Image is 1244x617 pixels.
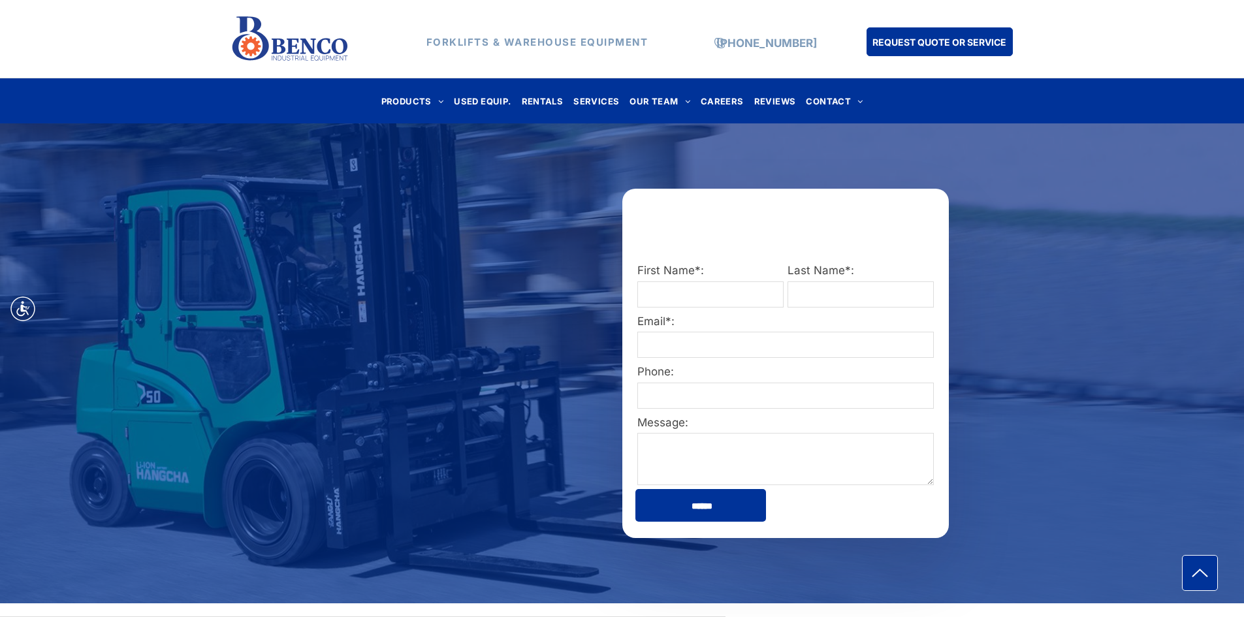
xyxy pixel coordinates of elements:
[517,92,569,110] a: RENTALS
[867,27,1013,56] a: REQUEST QUOTE OR SERVICE
[449,92,516,110] a: USED EQUIP.
[788,262,934,279] label: Last Name*:
[568,92,624,110] a: SERVICES
[624,92,695,110] a: OUR TEAM
[695,92,749,110] a: CAREERS
[801,92,868,110] a: CONTACT
[637,415,934,432] label: Message:
[376,92,449,110] a: PRODUCTS
[426,36,648,48] strong: FORKLIFTS & WAREHOUSE EQUIPMENT
[637,262,784,279] label: First Name*:
[749,92,801,110] a: REVIEWS
[872,30,1006,54] span: REQUEST QUOTE OR SERVICE
[637,364,934,381] label: Phone:
[716,37,817,50] a: [PHONE_NUMBER]
[637,313,934,330] label: Email*:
